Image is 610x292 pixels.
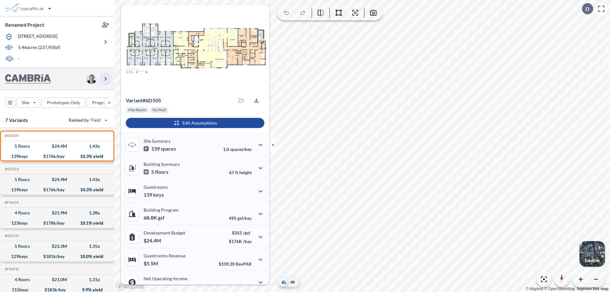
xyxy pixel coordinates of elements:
img: user logo [86,74,97,84]
img: Switcher Image [579,241,605,267]
h5: Click to copy the code [3,267,19,271]
a: Mapbox [526,287,543,291]
p: $2.5M [144,283,159,289]
p: 68.8K [144,214,165,221]
p: - [18,55,19,63]
p: Program [92,99,110,106]
p: 5 [144,169,168,175]
span: Yield [91,117,101,123]
p: Flex Room [128,107,146,112]
p: 139 [144,146,176,152]
span: spaces/key [230,146,252,152]
p: [STREET_ADDRESS] [18,33,58,41]
a: OpenStreetMap [544,287,575,291]
button: Prototypes Only [42,98,85,108]
button: Ranked by Yield [64,115,111,125]
p: $355 [229,230,252,235]
p: 5.46 acres ( 237,958 sf) [18,44,60,51]
p: Guestrooms [144,184,168,190]
p: Satellite [585,258,600,263]
img: BrandImage [5,74,51,84]
p: Building Program [144,207,179,213]
span: keys [153,192,164,198]
p: 45.0% [225,284,252,289]
button: Edit Assumptions [126,118,264,128]
h5: Click to copy the code [3,234,19,238]
span: floors [155,169,168,175]
h5: Click to copy the code [3,167,19,171]
span: gsf [158,214,165,221]
button: Aerial View [280,278,288,286]
p: Prototypes Only [47,99,80,106]
p: No Pool [152,107,166,112]
p: # 6d505 [126,97,161,104]
p: Site Summary [144,138,171,144]
span: ft [235,170,238,175]
p: 7 Variants [5,116,28,124]
p: Guestrooms Revenue [144,253,186,258]
p: $24.4M [144,237,162,244]
button: Program [87,98,121,108]
span: height [239,170,252,175]
p: $5.5M [144,260,159,267]
p: 67 [229,170,252,175]
p: Development Budget [144,230,185,235]
p: Renamed Project [5,21,44,28]
button: Switcher ImageSatellite [579,241,605,267]
p: 1.0 [223,146,252,152]
p: 139 [144,192,164,198]
span: Variant [126,97,143,103]
button: Site [17,98,40,108]
span: /gsf [243,230,250,235]
p: 495 [229,215,252,221]
button: Site Plan [289,278,296,286]
p: Edit Assumptions [182,120,217,126]
span: gsf/key [237,215,252,221]
p: $109.20 [219,261,252,267]
h5: Click to copy the code [3,133,19,138]
span: spaces [161,146,176,152]
p: Building Summary [144,161,180,167]
p: Net Operating Income [144,276,187,281]
p: $176K [229,239,252,244]
span: /key [243,239,252,244]
span: margin [238,284,252,289]
a: Improve this map [577,287,608,291]
span: RevPAR [236,261,252,267]
p: D [586,6,589,12]
p: Site [22,99,29,106]
h5: Click to copy the code [3,200,19,205]
a: Mapbox homepage [116,283,144,290]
